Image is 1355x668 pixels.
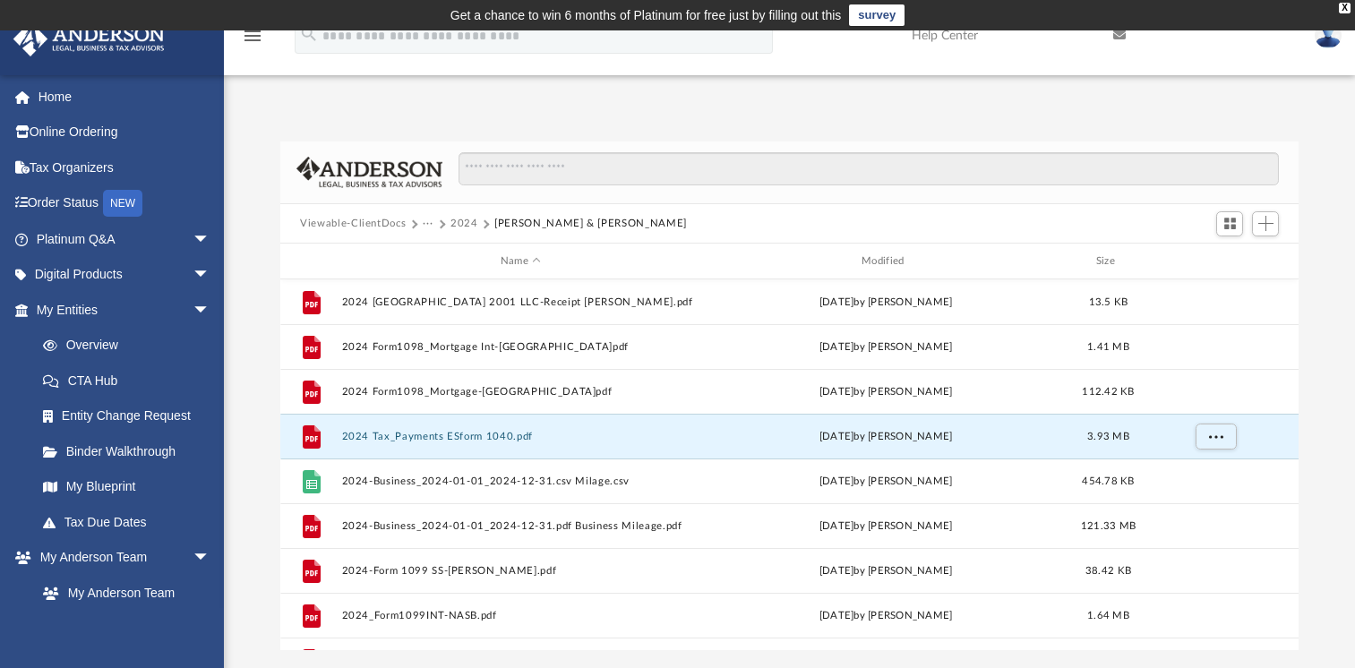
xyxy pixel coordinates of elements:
[193,257,228,294] span: arrow_drop_down
[342,565,699,577] button: 2024-Form 1099 SS-[PERSON_NAME].pdf
[494,216,687,232] button: [PERSON_NAME] & [PERSON_NAME]
[13,185,237,222] a: Order StatusNEW
[342,296,699,308] button: 2024 [GEOGRAPHIC_DATA] 2001 LLC-Receipt [PERSON_NAME].pdf
[13,257,237,293] a: Digital Productsarrow_drop_down
[708,384,1065,400] div: [DATE] by [PERSON_NAME]
[708,608,1065,624] div: [DATE] by [PERSON_NAME]
[288,253,333,270] div: id
[1152,253,1277,270] div: id
[1339,3,1351,13] div: close
[708,295,1065,311] div: [DATE] by [PERSON_NAME]
[342,341,699,353] button: 2024 Form1098_Mortgage Int-[GEOGRAPHIC_DATA]pdf
[193,540,228,577] span: arrow_drop_down
[8,21,170,56] img: Anderson Advisors Platinum Portal
[1089,297,1128,307] span: 13.5 KB
[707,253,1065,270] div: Modified
[13,221,237,257] a: Platinum Q&Aarrow_drop_down
[13,292,237,328] a: My Entitiesarrow_drop_down
[423,216,434,232] button: ···
[25,504,237,540] a: Tax Due Dates
[242,34,263,47] a: menu
[300,216,406,232] button: Viewable-ClientDocs
[13,150,237,185] a: Tax Organizers
[450,4,842,26] div: Get a chance to win 6 months of Platinum for free just by filling out this
[708,518,1065,535] div: [DATE] by [PERSON_NAME]
[25,398,237,434] a: Entity Change Request
[708,339,1065,355] div: [DATE] by [PERSON_NAME]
[849,4,905,26] a: survey
[1082,387,1134,397] span: 112.42 KB
[1087,342,1129,352] span: 1.41 MB
[13,115,237,150] a: Online Ordering
[13,79,237,115] a: Home
[342,431,699,442] button: 2024 Tax_Payments ESform 1040.pdf
[25,469,228,505] a: My Blueprint
[1196,424,1237,450] button: More options
[25,433,237,469] a: Binder Walkthrough
[25,575,219,611] a: My Anderson Team
[25,363,237,398] a: CTA Hub
[1073,253,1145,270] div: Size
[299,24,319,44] i: search
[450,216,478,232] button: 2024
[25,328,237,364] a: Overview
[242,25,263,47] i: menu
[708,474,1065,490] div: [DATE] by [PERSON_NAME]
[342,520,699,532] button: 2024-Business_2024-01-01_2024-12-31.pdf Business Mileage.pdf
[708,429,1065,445] div: [DATE] by [PERSON_NAME]
[103,190,142,217] div: NEW
[342,475,699,487] button: 2024-Business_2024-01-01_2024-12-31.csv Milage.csv
[708,563,1065,579] div: [DATE] by [PERSON_NAME]
[1087,611,1129,621] span: 1.64 MB
[193,292,228,329] span: arrow_drop_down
[193,221,228,258] span: arrow_drop_down
[1216,211,1243,236] button: Switch to Grid View
[1252,211,1279,236] button: Add
[1315,22,1342,48] img: User Pic
[341,253,699,270] div: Name
[1087,432,1129,441] span: 3.93 MB
[1085,566,1131,576] span: 38.42 KB
[342,610,699,621] button: 2024_Form1099INT-NASB.pdf
[280,279,1299,650] div: grid
[459,152,1279,186] input: Search files and folders
[1081,521,1136,531] span: 121.33 MB
[1082,476,1134,486] span: 454.78 KB
[342,386,699,398] button: 2024 Form1098_Mortgage-[GEOGRAPHIC_DATA]pdf
[13,540,228,576] a: My Anderson Teamarrow_drop_down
